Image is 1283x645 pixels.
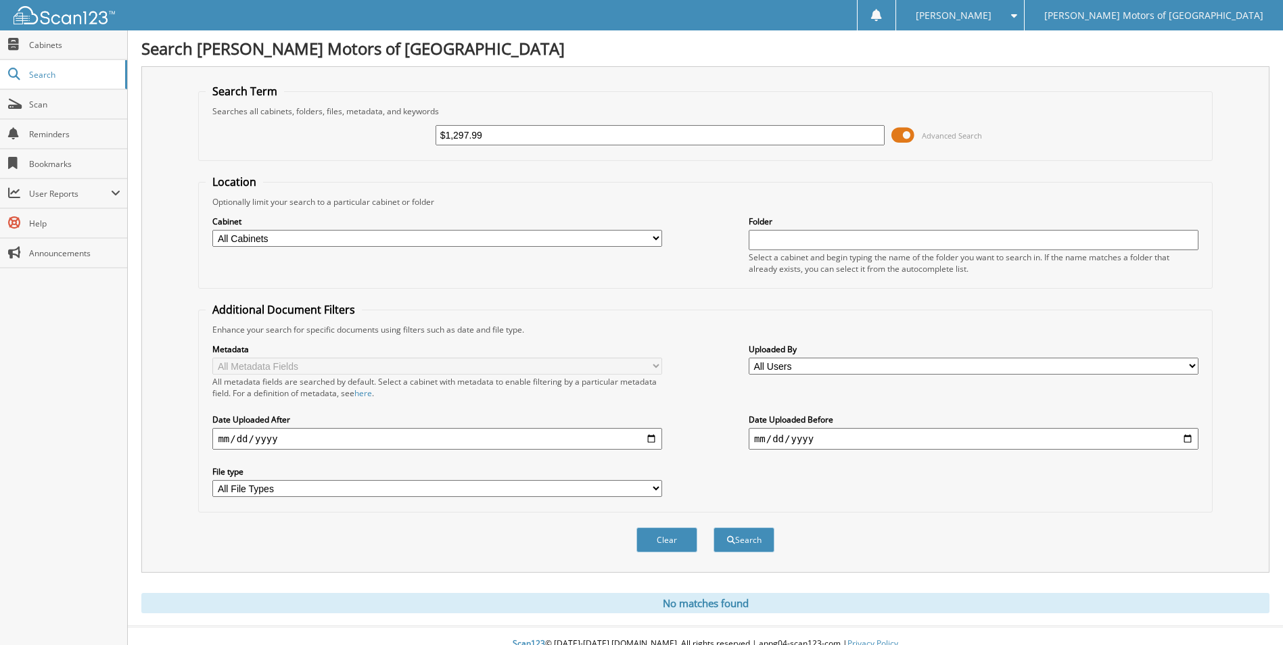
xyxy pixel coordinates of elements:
span: Scan [29,99,120,110]
h1: Search [PERSON_NAME] Motors of [GEOGRAPHIC_DATA] [141,37,1269,59]
span: Announcements [29,247,120,259]
div: Optionally limit your search to a particular cabinet or folder [206,196,1205,208]
a: here [354,387,372,399]
label: Date Uploaded After [212,414,662,425]
span: Bookmarks [29,158,120,170]
label: Metadata [212,343,662,355]
button: Clear [636,527,697,552]
label: Date Uploaded Before [749,414,1198,425]
label: Folder [749,216,1198,227]
input: end [749,428,1198,450]
button: Search [714,527,774,552]
img: scan123-logo-white.svg [14,6,115,24]
div: All metadata fields are searched by default. Select a cabinet with metadata to enable filtering b... [212,376,662,399]
span: Advanced Search [922,130,982,141]
span: [PERSON_NAME] [916,11,992,20]
input: start [212,428,662,450]
legend: Location [206,174,263,189]
legend: Search Term [206,84,284,99]
label: Cabinet [212,216,662,227]
div: Select a cabinet and begin typing the name of the folder you want to search in. If the name match... [749,252,1198,274]
legend: Additional Document Filters [206,302,362,317]
span: Search [29,69,118,80]
span: [PERSON_NAME] Motors of [GEOGRAPHIC_DATA] [1044,11,1263,20]
div: Enhance your search for specific documents using filters such as date and file type. [206,324,1205,335]
label: Uploaded By [749,343,1198,355]
span: User Reports [29,188,111,199]
div: No matches found [141,593,1269,613]
span: Reminders [29,128,120,140]
div: Searches all cabinets, folders, files, metadata, and keywords [206,105,1205,117]
label: File type [212,466,662,477]
span: Cabinets [29,39,120,51]
span: Help [29,218,120,229]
